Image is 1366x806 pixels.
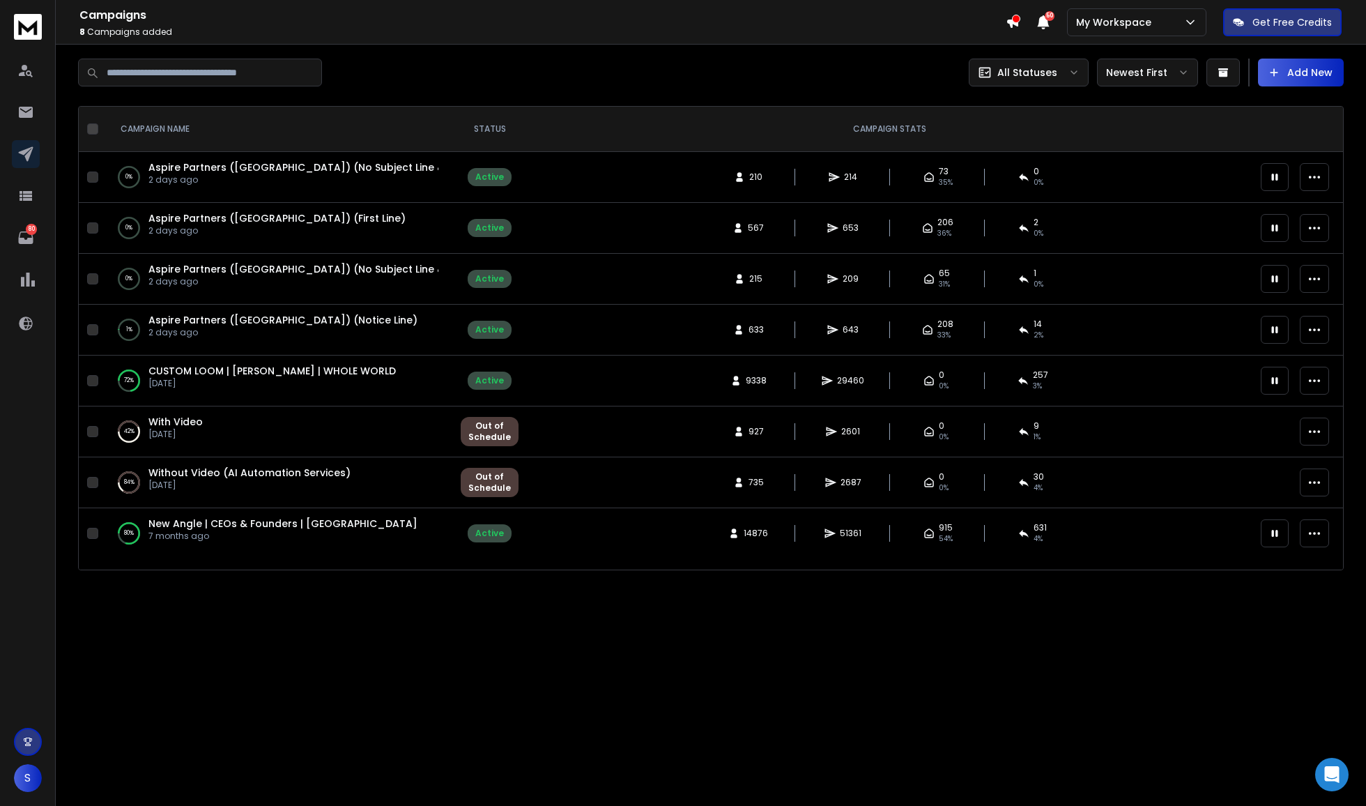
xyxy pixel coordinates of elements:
[841,477,861,488] span: 2687
[475,375,504,386] div: Active
[104,356,452,406] td: 72%CUSTOM LOOM | [PERSON_NAME] | WHOLE WORLD[DATE]
[12,224,40,252] a: 80
[1045,11,1054,21] span: 50
[104,406,452,457] td: 42%With Video[DATE]
[844,172,858,183] span: 214
[746,375,767,386] span: 9338
[125,170,132,184] p: 0 %
[126,323,132,337] p: 1 %
[125,272,132,286] p: 0 %
[840,528,861,539] span: 51361
[1034,330,1043,341] span: 2 %
[475,172,504,183] div: Active
[124,374,134,388] p: 72 %
[79,26,85,38] span: 8
[1034,471,1044,482] span: 30
[1076,15,1157,29] p: My Workspace
[1033,381,1042,392] span: 3 %
[1034,482,1043,494] span: 4 %
[148,480,351,491] p: [DATE]
[79,7,1006,24] h1: Campaigns
[843,273,859,284] span: 209
[1223,8,1342,36] button: Get Free Credits
[148,364,396,378] a: CUSTOM LOOM | [PERSON_NAME] | WHOLE WORLD
[744,528,768,539] span: 14876
[104,305,452,356] td: 1%Aspire Partners ([GEOGRAPHIC_DATA]) (Notice Line)2 days ago
[148,276,438,287] p: 2 days ago
[14,14,42,40] img: logo
[148,415,203,429] a: With Video
[1034,228,1043,239] span: 0 %
[1034,217,1038,228] span: 2
[937,217,953,228] span: 206
[468,471,511,494] div: Out of Schedule
[937,228,951,239] span: 36 %
[79,26,1006,38] p: Campaigns added
[148,313,417,327] a: Aspire Partners ([GEOGRAPHIC_DATA]) (Notice Line)
[939,268,950,279] span: 65
[124,476,135,489] p: 84 %
[148,517,417,531] a: New Angle | CEOs & Founders | [GEOGRAPHIC_DATA]
[939,381,949,392] span: 0%
[124,526,134,540] p: 80 %
[26,224,37,235] p: 80
[475,324,504,335] div: Active
[148,429,203,440] p: [DATE]
[104,107,452,152] th: CAMPAIGN NAME
[475,222,504,234] div: Active
[468,420,511,443] div: Out of Schedule
[14,764,42,792] button: S
[939,471,944,482] span: 0
[104,457,452,508] td: 84%Without Video (AI Automation Services)[DATE]
[937,330,951,341] span: 33 %
[1034,166,1039,177] span: 0
[452,107,527,152] th: STATUS
[939,482,949,494] span: 0%
[1034,522,1047,533] span: 631
[997,66,1057,79] p: All Statuses
[124,425,135,439] p: 42 %
[148,262,507,276] span: Aspire Partners ([GEOGRAPHIC_DATA]) (No Subject Line & Notice Line)
[843,324,859,335] span: 643
[104,508,452,559] td: 80%New Angle | CEOs & Founders | [GEOGRAPHIC_DATA]7 months ago
[148,378,396,389] p: [DATE]
[527,107,1252,152] th: CAMPAIGN STATS
[148,160,495,174] a: Aspire Partners ([GEOGRAPHIC_DATA]) (No Subject Line & First Line)
[939,522,953,533] span: 915
[148,531,417,542] p: 7 months ago
[1034,533,1043,545] span: 4 %
[841,426,860,437] span: 2601
[125,221,132,235] p: 0 %
[939,370,944,381] span: 0
[749,172,763,183] span: 210
[939,166,949,177] span: 73
[937,319,953,330] span: 208
[1034,268,1036,279] span: 1
[148,225,406,236] p: 2 days ago
[1258,59,1344,86] button: Add New
[1034,279,1043,290] span: 0 %
[1034,432,1041,443] span: 1 %
[939,177,953,188] span: 35 %
[939,420,944,432] span: 0
[104,203,452,254] td: 0%Aspire Partners ([GEOGRAPHIC_DATA]) (First Line)2 days ago
[148,466,351,480] a: Without Video (AI Automation Services)
[1315,758,1349,791] div: Open Intercom Messenger
[104,254,452,305] td: 0%Aspire Partners ([GEOGRAPHIC_DATA]) (No Subject Line & Notice Line)2 days ago
[148,174,438,185] p: 2 days ago
[148,211,406,225] a: Aspire Partners ([GEOGRAPHIC_DATA]) (First Line)
[837,375,864,386] span: 29460
[104,152,452,203] td: 0%Aspire Partners ([GEOGRAPHIC_DATA]) (No Subject Line & First Line)2 days ago
[1034,319,1042,330] span: 14
[1033,370,1048,381] span: 257
[749,273,763,284] span: 215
